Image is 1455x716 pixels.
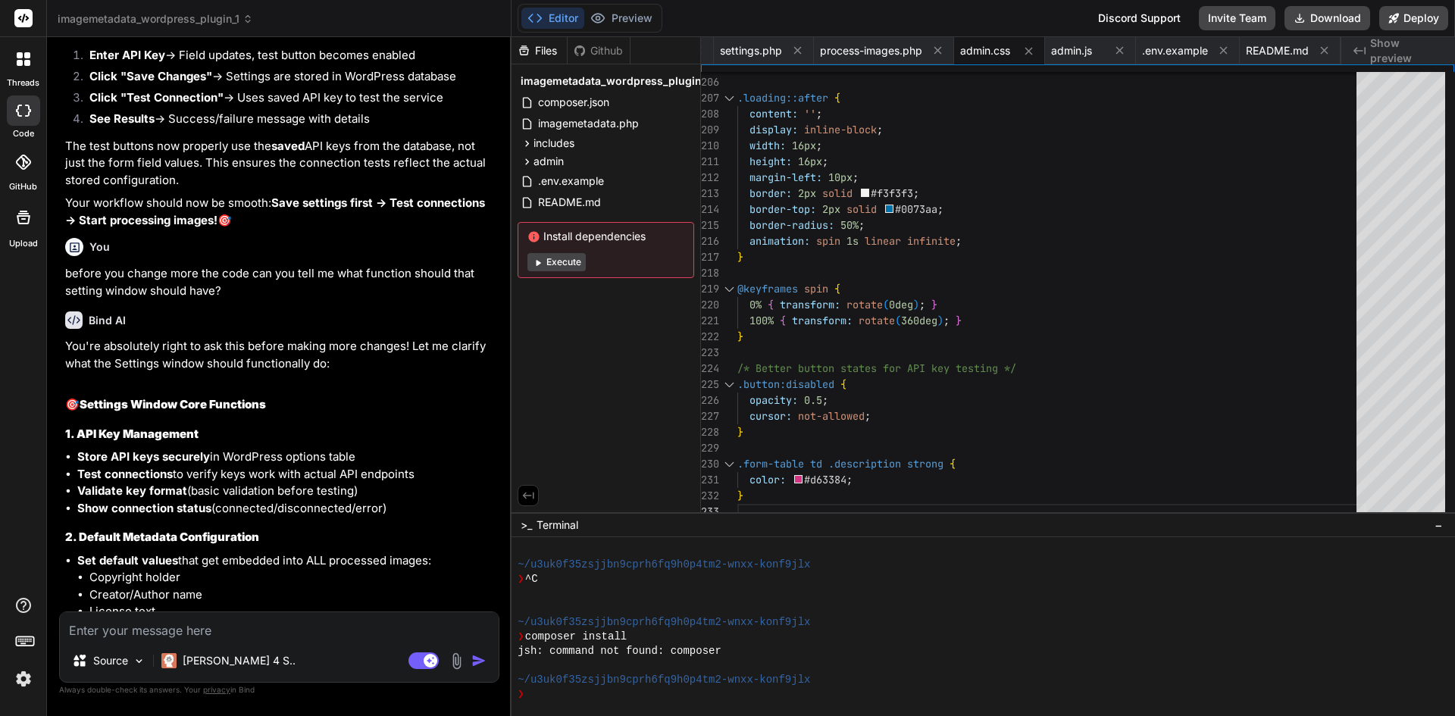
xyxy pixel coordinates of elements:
[89,586,496,604] li: Creator/Author name
[518,558,810,572] span: ~/u3uk0f35zsjjbn9cprh6fq9h0p4tm2-wnxx-konf9jlx
[816,234,840,248] span: spin
[1089,6,1190,30] div: Discord Support
[719,456,739,472] div: Click to collapse the range.
[749,298,762,311] span: 0%
[1432,513,1446,537] button: −
[65,530,259,544] strong: 2. Default Metadata Configuration
[960,43,1010,58] span: admin.css
[895,202,937,216] span: #0073aa
[77,483,187,498] strong: Validate key format
[9,237,38,250] label: Upload
[859,314,895,327] span: rotate
[518,687,525,702] span: ❯
[834,91,840,105] span: {
[895,314,901,327] span: (
[77,552,496,655] li: that get embedded into ALL processed images:
[749,139,786,152] span: width:
[1370,36,1443,66] span: Show preview
[521,73,710,89] span: imagemetadata_wordpress_plugin_1
[828,170,853,184] span: 10px
[133,655,145,668] img: Pick Models
[1284,6,1370,30] button: Download
[816,139,822,152] span: ;
[701,106,718,122] div: 208
[792,314,853,327] span: transform:
[537,193,602,211] span: README.md
[65,265,496,299] p: before you change more the code can you tell me what function should that setting window should h...
[448,652,465,670] img: attachment
[89,239,110,255] h6: You
[889,298,913,311] span: 0deg
[89,569,496,586] li: Copyright holder
[701,408,718,424] div: 227
[840,377,846,391] span: {
[749,234,810,248] span: animation:
[822,186,853,200] span: solid
[883,298,889,311] span: (
[161,653,177,668] img: Claude 4 Sonnet
[537,93,611,111] span: composer.json
[701,265,718,281] div: 218
[701,377,718,392] div: 225
[943,314,950,327] span: ;
[701,472,718,488] div: 231
[737,282,798,295] span: @keyframes
[701,297,718,313] div: 220
[77,111,496,132] li: → Success/failure message with details
[77,483,496,500] li: (basic validation before testing)
[77,449,210,464] strong: Store API keys securely
[737,457,804,471] span: .form-table
[701,74,718,90] div: 206
[521,517,532,533] span: >_
[865,409,871,423] span: ;
[65,396,496,414] h2: 🎯
[804,123,877,136] span: inline-block
[89,313,126,328] h6: Bind AI
[816,107,822,120] span: ;
[780,298,840,311] span: transform:
[737,425,743,439] span: }
[65,427,199,441] strong: 1. API Key Management
[77,500,496,517] li: (connected/disconnected/error)
[950,457,956,471] span: {
[804,107,816,120] span: ''
[1379,6,1448,30] button: Deploy
[701,424,718,440] div: 228
[80,397,266,411] strong: Settings Window Core Functions
[913,186,919,200] span: ;
[701,122,718,138] div: 209
[518,673,810,687] span: ~/u3uk0f35zsjjbn9cprh6fq9h0p4tm2-wnxx-konf9jlx
[521,8,584,29] button: Editor
[527,229,684,244] span: Install dependencies
[749,202,816,216] span: border-top:
[804,282,828,295] span: spin
[7,77,39,89] label: threads
[749,393,798,407] span: opacity:
[749,186,792,200] span: border:
[701,249,718,265] div: 217
[89,111,155,126] strong: See Results
[737,361,1016,375] span: /* Better button states for API key testing */
[749,314,774,327] span: 100%
[77,89,496,111] li: → Uses saved API key to test the service
[65,195,496,229] p: Your workflow should now be smooth: 🎯
[58,11,253,27] span: imagemetadata_wordpress_plugin_1
[518,615,810,630] span: ~/u3uk0f35zsjjbn9cprh6fq9h0p4tm2-wnxx-konf9jlx
[701,281,718,297] div: 219
[701,154,718,170] div: 211
[749,218,834,232] span: border-radius:
[183,653,296,668] p: [PERSON_NAME] 4 S..
[846,298,883,311] span: rotate
[907,234,956,248] span: infinite
[810,457,822,471] span: td
[89,603,496,621] li: License text
[822,155,828,168] span: ;
[877,123,883,136] span: ;
[749,155,792,168] span: height:
[77,68,496,89] li: → Settings are stored in WordPress database
[93,653,128,668] p: Source
[701,90,718,106] div: 207
[77,466,496,483] li: to verify keys work with actual API endpoints
[798,155,822,168] span: 16px
[584,8,659,29] button: Preview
